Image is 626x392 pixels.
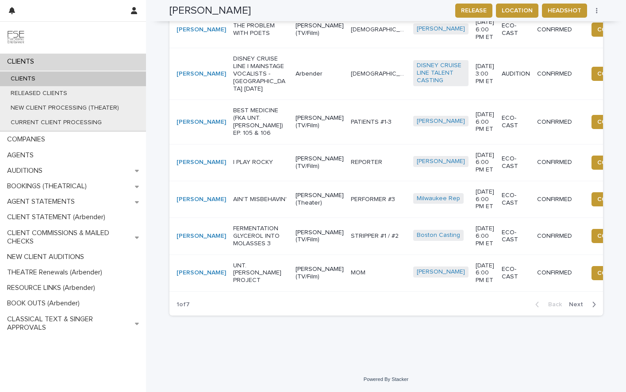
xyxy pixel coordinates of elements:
a: DISNEY CRUISE LINE TALENT CASTING [417,62,465,84]
p: CONFIRMED [537,159,581,166]
a: [PERSON_NAME] [177,26,226,34]
p: [PERSON_NAME] (TV/Film) [296,155,344,170]
p: NEW CLIENT PROCESSING (THEATER) [4,104,126,112]
p: CLIENT STATEMENT (Arbender) [4,213,112,221]
p: [PERSON_NAME] (TV/Film) [296,114,344,129]
p: AGENTS [4,151,41,160]
p: [DEMOGRAPHIC_DATA] COP [351,24,408,34]
a: [PERSON_NAME] [177,70,226,78]
span: Back [543,301,562,308]
span: LOCATION [502,6,533,15]
img: 9JgRvJ3ETPGCJDhvPVA5 [7,29,25,46]
p: ECO-CAST [502,229,530,244]
button: LOCATION [496,4,538,18]
a: [PERSON_NAME] [177,118,226,126]
p: THE PROBLEM WITH POETS [233,22,288,37]
a: [PERSON_NAME] [177,232,226,240]
a: [PERSON_NAME] [417,25,465,33]
p: FEMALE-PRESENTING ROLES [351,69,408,78]
a: Boston Casting [417,232,460,239]
p: BOOKINGS (THEATRICAL) [4,182,94,190]
p: CLIENT COMMISSIONS & MAILED CHECKS [4,229,135,246]
p: MOM [351,267,367,277]
p: FERMENTATION GLYCEROL INTO MOLASSES 3 [233,225,288,247]
p: CONFIRMED [537,196,581,203]
a: [PERSON_NAME] [417,118,465,125]
p: CLASSICAL TEXT & SINGER APPROVALS [4,315,135,332]
p: PATIENTS #1-3 [351,117,393,126]
p: THEATRE Renewals (Arbender) [4,268,109,277]
button: HEADSHOT [542,4,587,18]
span: HEADSHOT [548,6,581,15]
p: CURRENT CLIENT PROCESSING [4,119,109,126]
a: Milwaukee Rep [417,195,460,202]
p: I PLAY ROCKY [233,159,288,166]
p: [PERSON_NAME] (Theater) [296,192,344,207]
p: [DATE] 6:00 PM ET [476,19,495,41]
a: [PERSON_NAME] [177,269,226,277]
p: AGENT STATEMENTS [4,198,82,206]
p: ECO-CAST [502,114,530,129]
p: 1 of 7 [169,294,197,316]
p: CONFIRMED [537,232,581,240]
p: [DATE] 6:00 PM ET [476,262,495,284]
p: ECO-CAST [502,155,530,170]
p: [DATE] 6:00 PM ET [476,188,495,210]
p: RELEASED CLIENTS [4,90,74,97]
button: Back [528,301,565,308]
p: COMPANIES [4,135,52,144]
p: DISNEY CRUISE LINE | MAINSTAGE VOCALISTS - [GEOGRAPHIC_DATA] [DATE] [233,55,288,92]
p: ECO-CAST [502,192,530,207]
a: Powered By Stacker [364,377,408,382]
p: CONFIRMED [537,118,581,126]
p: AUDITIONS [4,167,50,175]
p: Arbender [296,70,344,78]
span: RELEASE [461,6,487,15]
p: [DATE] 3:00 PM ET [476,63,495,85]
a: [PERSON_NAME] [177,196,226,203]
p: CONFIRMED [537,70,581,78]
p: [PERSON_NAME] (TV/Film) [296,229,344,244]
p: CLIENTS [4,75,42,83]
p: CLIENTS [4,57,41,66]
p: PERFORMER #3 [351,194,397,203]
p: BEST MEDICINE (FKA UNT. [PERSON_NAME]) EP. 105 & 106 [233,107,288,137]
a: [PERSON_NAME] [417,268,465,276]
p: [PERSON_NAME] (TV/Film) [296,266,344,281]
p: STRIPPER #1 / #2 [351,231,400,240]
p: [PERSON_NAME] (TV/Film) [296,22,344,37]
p: RESOURCE LINKS (Arbender) [4,284,102,292]
button: Next [565,301,603,308]
p: [DATE] 6:00 PM ET [476,111,495,133]
p: CONFIRMED [537,269,581,277]
p: [DATE] 6:00 PM ET [476,152,495,174]
p: NEW CLIENT AUDITIONS [4,253,91,261]
p: AIN'T MISBEHAVIN' [233,196,288,203]
span: Next [569,301,588,308]
p: BOOK OUTS (Arbender) [4,299,87,308]
p: [DATE] 6:00 PM ET [476,225,495,247]
p: ECO-CAST [502,22,530,37]
h2: [PERSON_NAME] [169,4,251,17]
p: REPORTER [351,157,384,166]
p: CONFIRMED [537,26,581,34]
p: AUDITION [502,70,530,78]
a: [PERSON_NAME] [177,159,226,166]
p: UNT. [PERSON_NAME] PROJECT [233,262,288,284]
button: RELEASE [455,4,492,18]
p: ECO-CAST [502,266,530,281]
a: [PERSON_NAME] [417,158,465,165]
